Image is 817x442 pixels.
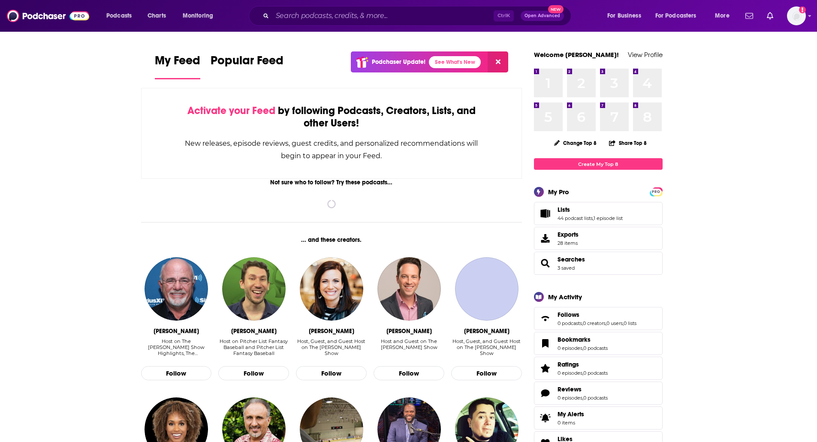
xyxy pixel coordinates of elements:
div: Host on The [PERSON_NAME] Show Highlights, The [PERSON_NAME] Show, The EntreLeadership Podcast, a... [141,338,212,356]
span: , [606,320,606,326]
span: , [582,320,583,326]
a: My Feed [155,53,200,79]
span: Reviews [534,382,663,405]
svg: Add a profile image [799,6,806,13]
div: Host, Guest, and Guest Host on The [PERSON_NAME] Show [296,338,367,356]
a: My Alerts [534,406,663,430]
a: Charts [142,9,171,23]
a: Ratings [558,361,608,368]
a: Searches [558,256,585,263]
span: Follows [558,311,579,319]
div: Host on The Ramsey Show Highlights, The Ramsey Show, The EntreLeadership Podcast, and Ramsey Ever... [141,338,212,357]
a: George Kamel [455,257,519,321]
a: Exports [534,227,663,250]
span: Activate your Feed [187,104,275,117]
span: More [715,10,730,22]
a: Searches [537,257,554,269]
a: 3 saved [558,265,575,271]
span: PRO [651,189,661,195]
span: , [582,345,583,351]
span: Searches [534,252,663,275]
img: Nick Pollack [222,257,286,321]
a: Lists [558,206,623,213]
img: Podchaser - Follow, Share and Rate Podcasts [7,8,89,24]
div: Host, Guest, and Guest Host on The [PERSON_NAME] Show [451,338,522,356]
span: Reviews [558,385,582,393]
button: open menu [650,9,709,23]
a: Show notifications dropdown [742,9,757,23]
span: Ratings [534,357,663,380]
span: Bookmarks [558,336,591,343]
span: Podcasts [106,10,132,22]
a: Welcome [PERSON_NAME]! [534,51,619,59]
span: My Alerts [537,412,554,424]
a: 0 podcasts [583,395,608,401]
span: , [623,320,624,326]
span: Logged in as ereardon [787,6,806,25]
button: Open AdvancedNew [521,11,564,21]
div: Host, Guest, and Guest Host on The Ramsey Show [451,338,522,357]
a: 0 podcasts [558,320,582,326]
div: Ken Coleman [386,328,432,335]
button: Show profile menu [787,6,806,25]
button: Follow [141,366,212,381]
button: Follow [374,366,444,381]
a: PRO [651,188,661,195]
a: 0 creators [583,320,606,326]
a: 0 podcasts [583,345,608,351]
a: 0 episodes [558,395,582,401]
a: 0 lists [624,320,636,326]
a: 44 podcast lists [558,215,593,221]
a: Lists [537,207,554,219]
span: Monitoring [183,10,213,22]
div: New releases, episode reviews, guest credits, and personalized recommendations will begin to appe... [184,137,479,162]
a: Popular Feed [211,53,283,79]
div: Host on Pitcher List Fantasy Baseball and Pitcher List Fantasy Baseball [218,338,289,356]
div: Not sure who to follow? Try these podcasts... [141,179,522,186]
img: User Profile [787,6,806,25]
span: Ctrl K [494,10,514,21]
div: My Pro [548,188,569,196]
a: 1 episode list [594,215,623,221]
span: For Business [607,10,641,22]
button: Follow [218,366,289,381]
div: Host, Guest, and Guest Host on The Ramsey Show [296,338,367,357]
div: Search podcasts, credits, & more... [257,6,579,26]
span: For Podcasters [655,10,696,22]
span: Exports [558,231,579,238]
button: open menu [709,9,740,23]
a: Dave Ramsey [145,257,208,321]
input: Search podcasts, credits, & more... [272,9,494,23]
span: Charts [148,10,166,22]
a: Show notifications dropdown [763,9,777,23]
span: My Feed [155,53,200,73]
a: Follows [537,313,554,325]
button: Follow [296,366,367,381]
a: View Profile [628,51,663,59]
a: Ratings [537,362,554,374]
button: Change Top 8 [549,138,602,148]
span: , [593,215,594,221]
div: Nick Pollack [231,328,277,335]
span: Lists [558,206,570,213]
a: Follows [558,311,636,319]
div: Dave Ramsey [154,328,199,335]
span: , [582,370,583,376]
span: New [548,5,564,13]
button: open menu [100,9,143,23]
a: 0 episodes [558,370,582,376]
span: Ratings [558,361,579,368]
a: 0 users [606,320,623,326]
p: Podchaser Update! [372,58,425,66]
span: My Alerts [558,410,584,418]
a: 0 episodes [558,345,582,351]
img: Ken Coleman [377,257,441,321]
span: , [582,395,583,401]
div: Host and Guest on The Ramsey Show [374,338,444,357]
a: Reviews [558,385,608,393]
a: Bookmarks [558,336,608,343]
div: My Activity [548,293,582,301]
